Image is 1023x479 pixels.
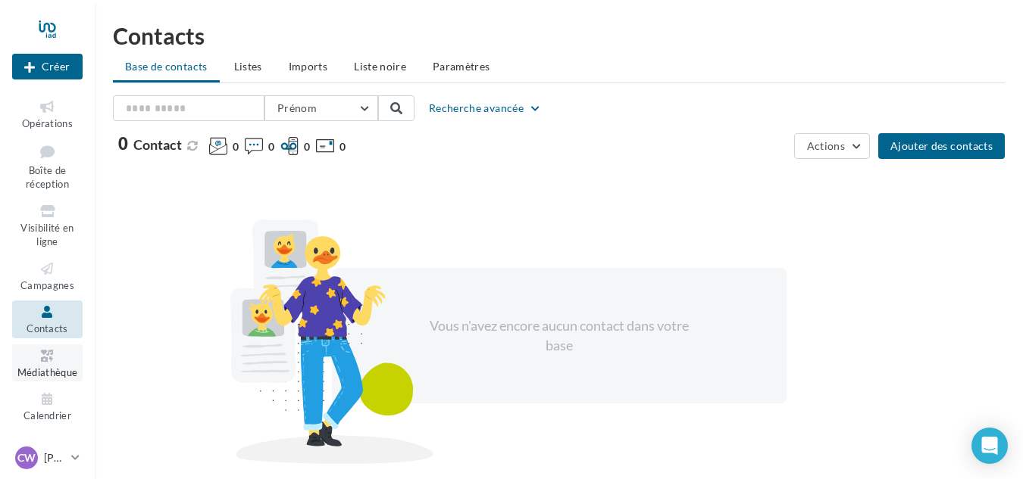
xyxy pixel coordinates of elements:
button: Créer [12,54,83,79]
button: Recherche avancée [423,99,548,117]
a: Contacts [12,300,83,337]
a: CW [PERSON_NAME] [12,443,83,472]
a: Boîte de réception [12,138,83,194]
span: Actions [807,139,845,152]
a: Campagnes [12,257,83,294]
span: 0 [118,135,128,152]
div: Vous n'avez encore aucun contact dans votre base [429,316,690,355]
span: Médiathèque [17,366,78,378]
span: Visibilité en ligne [20,222,74,248]
p: [PERSON_NAME] [44,450,65,465]
span: 0 [233,139,239,154]
span: 0 [268,139,274,154]
span: Paramètres [433,60,490,73]
span: Liste noire [354,60,406,73]
span: Boîte de réception [26,164,69,191]
button: Actions [794,133,870,159]
span: 0 [304,139,310,154]
a: Médiathèque [12,344,83,381]
span: Imports [289,60,327,73]
a: Calendrier [12,387,83,425]
h1: Contacts [113,24,1005,47]
span: Prénom [277,101,317,114]
div: Open Intercom Messenger [971,428,1008,464]
span: CW [17,450,36,465]
a: Visibilité en ligne [12,200,83,251]
button: Ajouter des contacts [878,133,1005,159]
span: Campagnes [20,279,74,291]
button: Prénom [264,95,378,121]
span: Calendrier [23,409,71,421]
span: Opérations [22,117,73,129]
span: 0 [339,139,346,154]
span: Listes [234,60,262,73]
div: Nouvelle campagne [12,54,83,79]
span: Contact [133,136,182,153]
a: Opérations [12,95,83,132]
span: Contacts [27,322,68,334]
